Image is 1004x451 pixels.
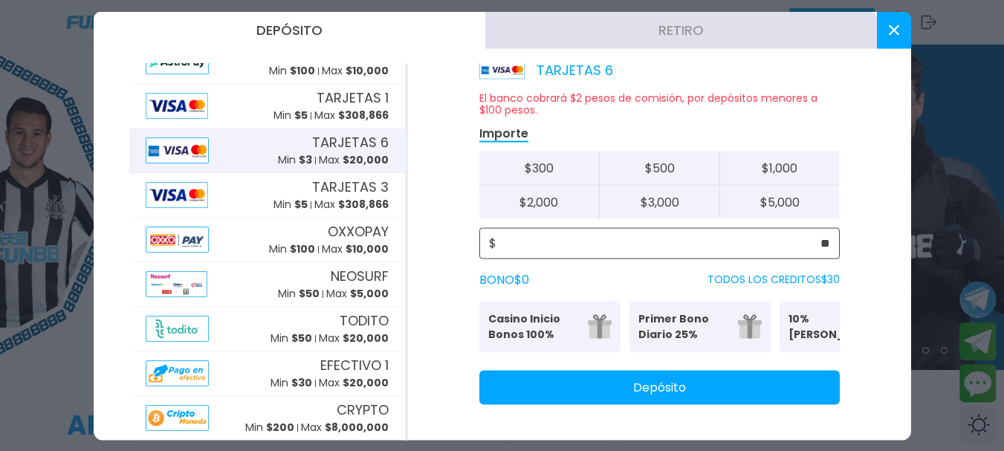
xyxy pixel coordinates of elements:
button: $1,000 [719,151,840,185]
p: Max [314,108,389,124]
p: Max [319,331,389,347]
span: $ 50 [291,331,312,346]
p: Min [278,287,320,302]
button: AlipayOXXOPAYMin $100Max $10,000 [129,218,405,262]
p: Importe [479,125,528,142]
p: El banco cobrará $2 pesos de comisión, por depósitos menores a $100 pesos. [479,91,840,115]
span: $ 20,000 [343,331,389,346]
img: gift [588,314,612,338]
p: Min [269,64,315,80]
button: AlipayNEOSURFMin $50Max $5,000 [129,262,405,307]
button: Retiro [485,11,877,48]
span: $ 5 [294,108,308,123]
p: Primer Bono Diario 25% [638,311,729,342]
p: Max [319,376,389,392]
span: $ 20,000 [343,153,389,168]
button: AlipayTODITOMin $50Max $20,000 [129,307,405,351]
p: TODOS LOS CREDITOS $ 30 [707,272,840,288]
img: Alipay [146,93,208,119]
img: Alipay [146,405,210,431]
span: $ 200 [266,421,294,435]
p: Max [322,64,389,80]
p: 10% [PERSON_NAME] [788,311,879,342]
button: $2,000 [479,185,600,218]
img: Platform Logo [479,60,525,79]
button: AlipayTARJETAS 6Min $3Max $20,000 [129,129,405,173]
span: $ 30 [291,376,312,391]
span: $ [489,234,496,252]
p: Max [326,287,389,302]
span: $ 50 [299,287,320,302]
span: $ 308,866 [338,198,389,212]
p: Min [245,421,294,436]
p: Max [301,421,389,436]
button: $5,000 [719,185,840,218]
button: AlipayTARJETAS 1Min $5Max $308,866 [129,84,405,129]
button: AlipayCRYPTOMin $200Max $8,000,000 [129,396,405,441]
span: TODITO [340,311,389,331]
span: EFECTIVO 1 [320,356,389,376]
img: Alipay [146,137,210,163]
span: $ 10,000 [346,242,389,257]
p: Min [271,331,312,347]
p: Min [269,242,315,258]
span: $ 5 [294,198,308,212]
button: $3,000 [599,185,719,218]
img: Alipay [146,182,208,208]
span: $ 8,000,000 [325,421,389,435]
img: Alipay [146,227,210,253]
button: Casino Inicio Bonos 100% [479,300,621,352]
span: $ 100 [290,64,315,79]
label: BONO $ 0 [479,270,529,288]
button: $500 [599,151,719,185]
button: AlipayEFECTIVO 1Min $30Max $20,000 [129,351,405,396]
p: Casino Inicio Bonos 100% [488,311,579,342]
span: TARJETAS 3 [312,178,389,198]
p: TARJETAS 6 [479,59,613,80]
img: gift [738,314,762,338]
span: OXXOPAY [328,222,389,242]
p: Min [271,376,312,392]
p: Max [314,198,389,213]
span: TARJETAS 1 [317,88,389,108]
p: Max [319,153,389,169]
span: $ 100 [290,242,315,257]
span: TARJETAS 6 [312,133,389,153]
button: $300 [479,151,600,185]
p: Min [278,153,312,169]
p: Min [273,108,308,124]
img: Alipay [146,316,210,342]
img: Alipay [146,271,207,297]
button: 10% [PERSON_NAME] [780,300,921,352]
button: Depósito [94,11,485,48]
span: CRYPTO [337,400,389,421]
span: $ 3 [299,153,312,168]
img: Alipay [146,360,210,386]
span: NEOSURF [331,267,389,287]
span: $ 308,866 [338,108,389,123]
p: Min [273,198,308,213]
span: $ 10,000 [346,64,389,79]
button: Depósito [479,370,840,404]
button: AlipayTARJETAS 3Min $5Max $308,866 [129,173,405,218]
button: Primer Bono Diario 25% [629,300,771,352]
span: $ 5,000 [350,287,389,302]
span: $ 20,000 [343,376,389,391]
p: Max [322,242,389,258]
